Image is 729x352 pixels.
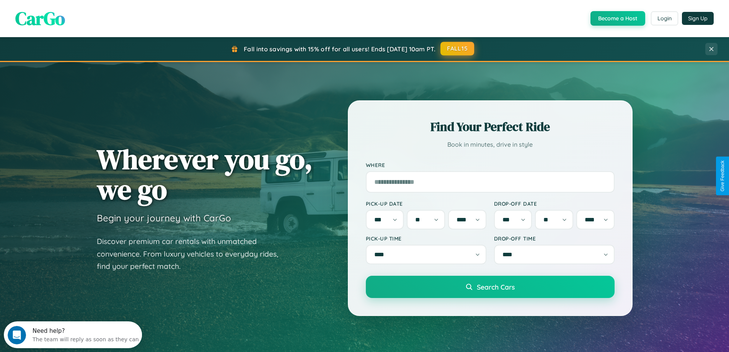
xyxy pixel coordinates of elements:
[494,200,615,207] label: Drop-off Date
[682,12,714,25] button: Sign Up
[4,321,142,348] iframe: Intercom live chat discovery launcher
[366,235,486,242] label: Pick-up Time
[29,13,135,21] div: The team will reply as soon as they can
[720,160,725,192] div: Give Feedback
[29,7,135,13] div: Need help?
[366,200,486,207] label: Pick-up Date
[651,11,678,25] button: Login
[366,276,615,298] button: Search Cars
[15,6,65,31] span: CarGo
[8,326,26,344] iframe: Intercom live chat
[97,235,288,273] p: Discover premium car rentals with unmatched convenience. From luxury vehicles to everyday rides, ...
[366,162,615,168] label: Where
[366,118,615,135] h2: Find Your Perfect Ride
[244,45,435,53] span: Fall into savings with 15% off for all users! Ends [DATE] 10am PT.
[494,235,615,242] label: Drop-off Time
[440,42,474,56] button: FALL15
[477,283,515,291] span: Search Cars
[97,212,231,224] h3: Begin your journey with CarGo
[97,144,313,205] h1: Wherever you go, we go
[3,3,142,24] div: Open Intercom Messenger
[366,139,615,150] p: Book in minutes, drive in style
[590,11,645,26] button: Become a Host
